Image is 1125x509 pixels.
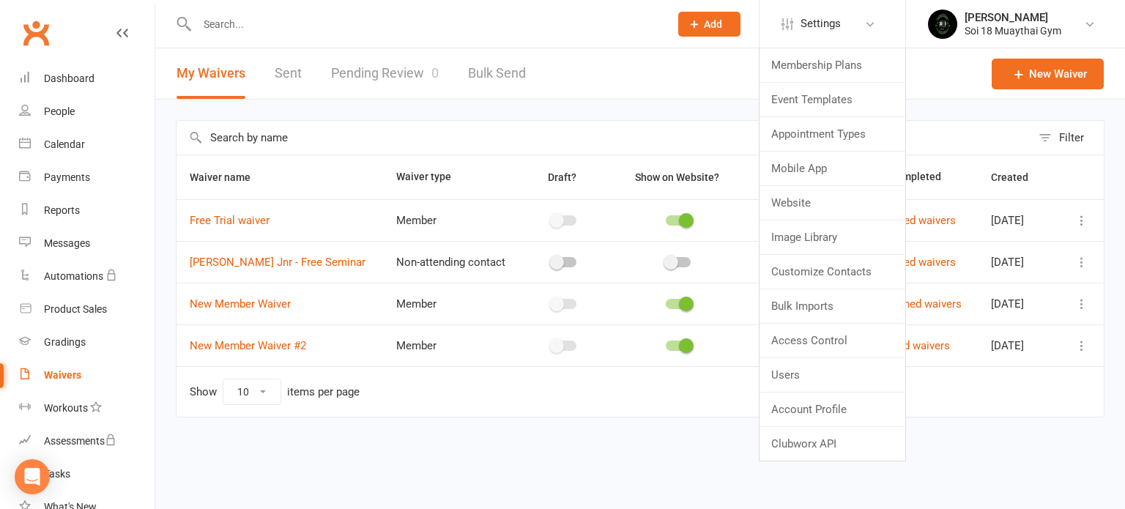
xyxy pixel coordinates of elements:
[1059,129,1084,146] div: Filter
[193,14,659,34] input: Search...
[19,161,155,194] a: Payments
[760,117,905,151] a: Appointment Types
[965,24,1061,37] div: Soi 18 Muaythai Gym
[622,168,735,186] button: Show on Website?
[275,48,302,99] a: Sent
[19,62,155,95] a: Dashboard
[760,427,905,461] a: Clubworx API
[383,283,521,324] td: Member
[190,256,365,269] a: [PERSON_NAME] Jnr - Free Seminar
[18,15,54,51] a: Clubworx
[190,339,306,352] a: New Member Waiver #2
[19,95,155,128] a: People
[535,168,593,186] button: Draft?
[760,393,905,426] a: Account Profile
[548,171,576,183] span: Draft?
[190,171,267,183] span: Waiver name
[19,293,155,326] a: Product Sales
[44,105,75,117] div: People
[44,435,116,447] div: Assessments
[19,128,155,161] a: Calendar
[19,260,155,293] a: Automations
[978,199,1059,241] td: [DATE]
[872,256,956,269] a: 19signed waivers
[44,204,80,216] div: Reports
[19,194,155,227] a: Reports
[872,214,956,227] a: 11signed waivers
[190,297,291,311] a: New Member Waiver
[978,241,1059,283] td: [DATE]
[383,324,521,366] td: Member
[190,379,360,405] div: Show
[1031,121,1104,155] button: Filter
[678,12,740,37] button: Add
[331,48,439,99] a: Pending Review0
[760,83,905,116] a: Event Templates
[44,303,107,315] div: Product Sales
[44,336,86,348] div: Gradings
[928,10,957,39] img: thumb_image1716960047.png
[704,18,722,30] span: Add
[383,199,521,241] td: Member
[965,11,1061,24] div: [PERSON_NAME]
[19,359,155,392] a: Waivers
[760,186,905,220] a: Website
[44,468,70,480] div: Tasks
[19,326,155,359] a: Gradings
[19,227,155,260] a: Messages
[383,155,521,199] th: Waiver type
[760,255,905,289] a: Customize Contacts
[383,241,521,283] td: Non-attending contact
[992,59,1104,89] a: New Waiver
[177,121,1031,155] input: Search by name
[431,65,439,81] span: 0
[44,171,90,183] div: Payments
[468,48,526,99] a: Bulk Send
[858,155,977,199] th: No. Completed
[760,48,905,82] a: Membership Plans
[760,324,905,357] a: Access Control
[991,168,1044,186] button: Created
[19,425,155,458] a: Assessments
[190,168,267,186] button: Waiver name
[15,459,50,494] div: Open Intercom Messenger
[801,7,841,40] span: Settings
[978,283,1059,324] td: [DATE]
[635,171,719,183] span: Show on Website?
[760,289,905,323] a: Bulk Imports
[190,214,270,227] a: Free Trial waiver
[44,270,103,282] div: Automations
[44,138,85,150] div: Calendar
[44,237,90,249] div: Messages
[19,392,155,425] a: Workouts
[287,386,360,398] div: items per page
[760,358,905,392] a: Users
[44,73,94,84] div: Dashboard
[44,369,81,381] div: Waivers
[760,152,905,185] a: Mobile App
[760,220,905,254] a: Image Library
[19,458,155,491] a: Tasks
[978,324,1059,366] td: [DATE]
[177,48,245,99] button: My Waivers
[872,339,950,352] a: 3signed waivers
[991,171,1044,183] span: Created
[44,402,88,414] div: Workouts
[872,297,962,311] a: 140signed waivers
